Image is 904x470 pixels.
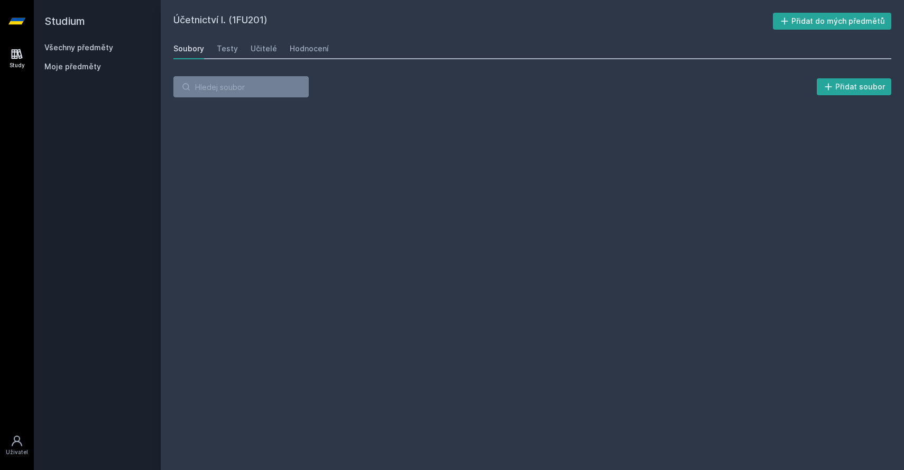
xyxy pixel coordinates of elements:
a: Hodnocení [290,38,329,59]
button: Přidat soubor [817,78,892,95]
h2: Účetnictví I. (1FU201) [173,13,773,30]
div: Testy [217,43,238,54]
a: Study [2,42,32,75]
div: Study [10,61,25,69]
a: Soubory [173,38,204,59]
div: Hodnocení [290,43,329,54]
a: Testy [217,38,238,59]
div: Uživatel [6,448,28,456]
button: Přidat do mých předmětů [773,13,892,30]
span: Moje předměty [44,61,101,72]
div: Učitelé [251,43,277,54]
a: Uživatel [2,429,32,462]
a: Učitelé [251,38,277,59]
div: Soubory [173,43,204,54]
a: Všechny předměty [44,43,113,52]
input: Hledej soubor [173,76,309,97]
